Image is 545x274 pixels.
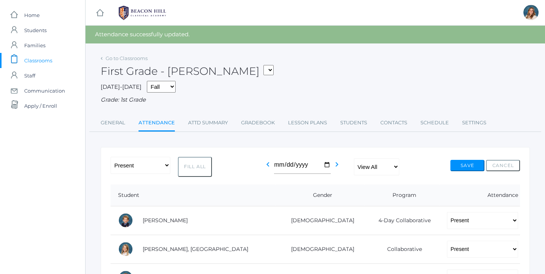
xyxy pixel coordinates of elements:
[118,213,133,228] div: Nolan Alstot
[523,5,539,20] div: Liv Barber
[178,157,212,177] button: Fill All
[486,160,520,171] button: Cancel
[24,8,40,23] span: Home
[364,184,439,206] th: Program
[101,115,125,130] a: General
[276,184,364,206] th: Gender
[24,68,35,83] span: Staff
[263,163,272,170] a: chevron_left
[111,184,276,206] th: Student
[24,98,57,113] span: Apply / Enroll
[143,246,248,252] a: [PERSON_NAME], [GEOGRAPHIC_DATA]
[86,26,545,43] div: Attendance successfully updated.
[241,115,275,130] a: Gradebook
[332,163,341,170] a: chevron_right
[332,160,341,169] i: chevron_right
[380,115,407,130] a: Contacts
[118,241,133,257] div: Isla Armstrong
[420,115,449,130] a: Schedule
[364,235,439,263] td: Collaborative
[462,115,486,130] a: Settings
[24,83,65,98] span: Communication
[288,115,327,130] a: Lesson Plans
[143,217,188,224] a: [PERSON_NAME]
[340,115,367,130] a: Students
[439,184,520,206] th: Attendance
[114,3,171,22] img: BHCALogos-05-308ed15e86a5a0abce9b8dd61676a3503ac9727e845dece92d48e8588c001991.png
[139,115,175,132] a: Attendance
[188,115,228,130] a: Attd Summary
[24,23,47,38] span: Students
[101,83,142,90] span: [DATE]-[DATE]
[276,206,364,235] td: [DEMOGRAPHIC_DATA]
[101,65,274,77] h2: First Grade - [PERSON_NAME]
[24,38,45,53] span: Families
[450,160,484,171] button: Save
[263,160,272,169] i: chevron_left
[24,53,52,68] span: Classrooms
[106,55,148,61] a: Go to Classrooms
[101,96,530,104] div: Grade: 1st Grade
[364,206,439,235] td: 4-Day Collaborative
[276,235,364,263] td: [DEMOGRAPHIC_DATA]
